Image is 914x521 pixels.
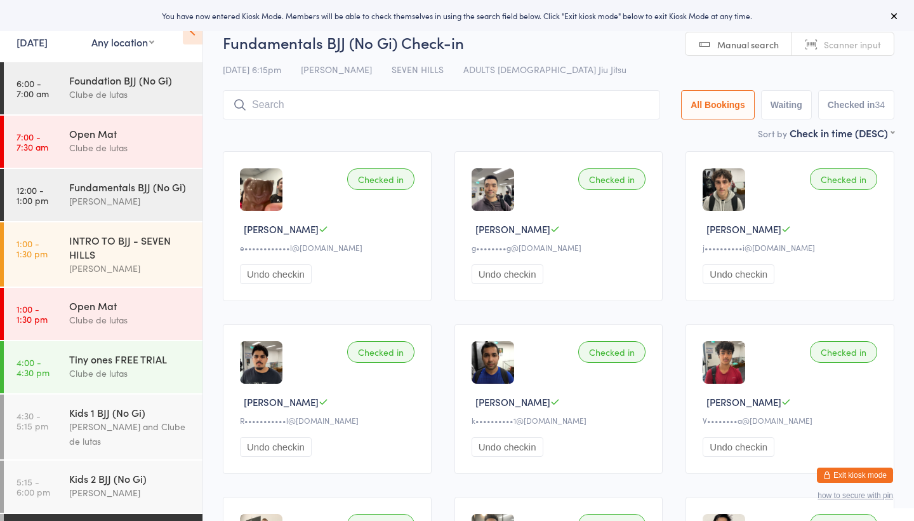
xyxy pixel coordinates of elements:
[824,38,881,51] span: Scanner input
[463,63,626,76] span: ADULTS [DEMOGRAPHIC_DATA] Jiu Jitsu
[818,491,893,500] button: how to secure with pin
[472,242,650,253] div: g••••••••g@[DOMAIN_NAME]
[472,168,514,211] img: image1754295130.png
[703,415,881,426] div: V••••••••a@[DOMAIN_NAME]
[4,288,202,340] a: 1:00 -1:30 pmOpen MatClube de lutas
[17,35,48,49] a: [DATE]
[69,299,192,313] div: Open Mat
[681,90,755,119] button: All Bookings
[17,238,48,259] time: 1:00 - 1:30 pm
[223,32,894,53] h2: Fundamentals BJJ (No Gi) Check-in
[223,63,281,76] span: [DATE] 6:15pm
[240,168,282,211] img: image1721290797.png
[240,264,312,284] button: Undo checkin
[91,35,154,49] div: Any location
[810,341,877,363] div: Checked in
[392,63,444,76] span: SEVEN HILLS
[69,405,192,419] div: Kids 1 BJJ (No Gi)
[69,352,192,366] div: Tiny ones FREE TRIAL
[4,62,202,114] a: 6:00 -7:00 amFoundation BJJ (No Gi)Clube de lutas
[17,304,48,324] time: 1:00 - 1:30 pm
[17,132,48,152] time: 7:00 - 7:30 am
[472,415,650,426] div: k••••••••••1@[DOMAIN_NAME]
[240,415,418,426] div: R•••••••••••l@[DOMAIN_NAME]
[758,127,787,140] label: Sort by
[69,419,192,449] div: [PERSON_NAME] and Clube de lutas
[703,168,745,211] img: image1719993939.png
[472,437,543,457] button: Undo checkin
[4,395,202,459] a: 4:30 -5:15 pmKids 1 BJJ (No Gi)[PERSON_NAME] and Clube de lutas
[703,264,774,284] button: Undo checkin
[69,313,192,327] div: Clube de lutas
[4,116,202,168] a: 7:00 -7:30 amOpen MatClube de lutas
[17,185,48,205] time: 12:00 - 1:00 pm
[69,233,192,261] div: INTRO TO BJJ - SEVEN HILLS
[475,395,550,409] span: [PERSON_NAME]
[69,140,192,155] div: Clube de lutas
[761,90,812,119] button: Waiting
[4,341,202,393] a: 4:00 -4:30 pmTiny ones FREE TRIALClube de lutas
[4,461,202,513] a: 5:15 -6:00 pmKids 2 BJJ (No Gi)[PERSON_NAME]
[69,261,192,276] div: [PERSON_NAME]
[69,366,192,381] div: Clube de lutas
[472,341,514,384] img: image1688376339.png
[69,485,192,500] div: [PERSON_NAME]
[223,90,660,119] input: Search
[703,242,881,253] div: j••••••••••i@[DOMAIN_NAME]
[244,395,319,409] span: [PERSON_NAME]
[472,264,543,284] button: Undo checkin
[810,168,877,190] div: Checked in
[818,90,894,119] button: Checked in34
[240,341,282,384] img: image1708472775.png
[578,168,646,190] div: Checked in
[69,87,192,102] div: Clube de lutas
[301,63,372,76] span: [PERSON_NAME]
[4,222,202,287] a: 1:00 -1:30 pmINTRO TO BJJ - SEVEN HILLS[PERSON_NAME]
[69,194,192,208] div: [PERSON_NAME]
[347,168,414,190] div: Checked in
[240,242,418,253] div: e••••••••••••l@[DOMAIN_NAME]
[817,468,893,483] button: Exit kiosk mode
[244,222,319,236] span: [PERSON_NAME]
[790,126,894,140] div: Check in time (DESC)
[717,38,779,51] span: Manual search
[578,341,646,363] div: Checked in
[69,180,192,194] div: Fundamentals BJJ (No Gi)
[475,222,550,236] span: [PERSON_NAME]
[4,169,202,221] a: 12:00 -1:00 pmFundamentals BJJ (No Gi)[PERSON_NAME]
[703,437,774,457] button: Undo checkin
[240,437,312,457] button: Undo checkin
[17,477,50,497] time: 5:15 - 6:00 pm
[69,73,192,87] div: Foundation BJJ (No Gi)
[17,410,48,431] time: 4:30 - 5:15 pm
[17,357,50,377] time: 4:00 - 4:30 pm
[706,222,781,236] span: [PERSON_NAME]
[703,341,745,384] img: image1706053900.png
[69,471,192,485] div: Kids 2 BJJ (No Gi)
[875,100,885,110] div: 34
[17,78,49,98] time: 6:00 - 7:00 am
[706,395,781,409] span: [PERSON_NAME]
[69,126,192,140] div: Open Mat
[20,10,894,21] div: You have now entered Kiosk Mode. Members will be able to check themselves in using the search fie...
[347,341,414,363] div: Checked in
